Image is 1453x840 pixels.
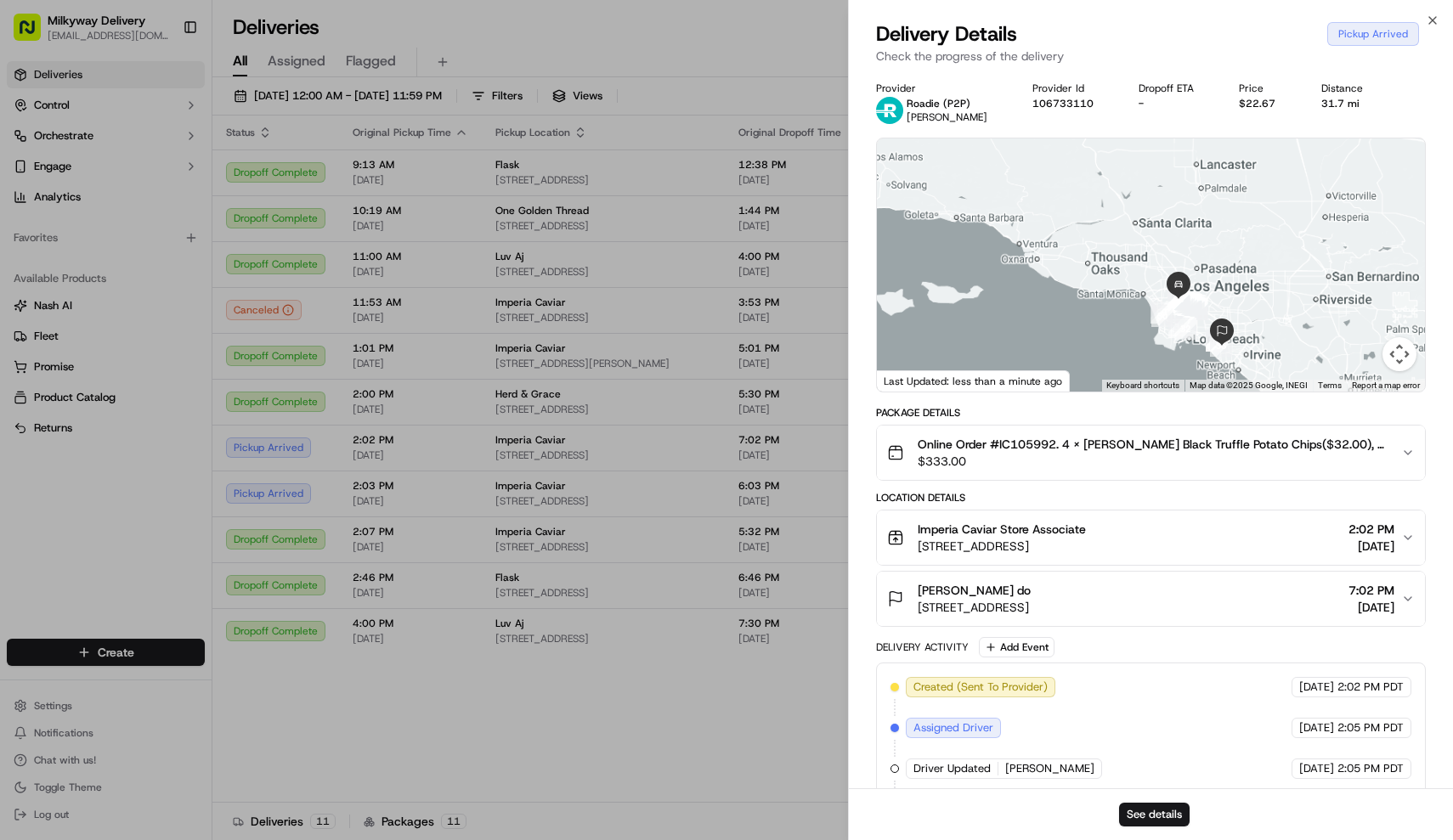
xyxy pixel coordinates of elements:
button: 106733110 [1032,97,1094,110]
div: Start new chat [76,162,279,179]
span: [DATE] [1348,599,1394,616]
button: See all [263,217,309,238]
img: Nash [17,17,51,51]
span: Delivery Details [876,20,1017,48]
img: Google [881,369,937,392]
div: - [1139,97,1212,110]
span: [STREET_ADDRESS] [918,538,1086,555]
span: [DATE] [194,309,229,323]
span: API Documentation [161,380,273,397]
span: Online Order #IC105992. 4 x [PERSON_NAME] Black Truffle Potato Chips($32.00), 2 x French Mini Bli... [918,436,1388,453]
span: Map data ©2025 Google, INEGI [1190,381,1308,390]
span: [PERSON_NAME] [907,110,987,124]
div: We're available if you need us! [76,179,234,193]
div: 📗 [17,381,31,395]
button: Imperia Caviar Store Associate[STREET_ADDRESS]2:02 PM[DATE] [877,510,1426,565]
img: 1736555255976-a54dd68f-1ca7-489b-9aae-adbdc363a1c4 [17,162,48,193]
span: [DATE] [1299,720,1334,736]
div: 35 [1206,330,1228,352]
p: Check the progress of the delivery [876,48,1427,65]
span: $333.00 [918,453,1388,470]
p: Roadie (P2P) [907,97,987,110]
p: Welcome 👋 [17,68,309,95]
img: 8571987876998_91fb9ceb93ad5c398215_72.jpg [36,162,66,193]
div: Dropoff ETA [1139,82,1212,95]
div: Price [1239,82,1293,95]
button: [PERSON_NAME] do[STREET_ADDRESS]7:02 PM[DATE] [877,572,1426,626]
div: Provider [876,82,1005,95]
span: Assigned Driver [913,720,993,736]
span: Driver Updated [913,761,991,776]
span: [PERSON_NAME] do [918,582,1031,599]
img: roadie-logo-v2.jpg [876,97,903,124]
div: Distance [1321,82,1381,95]
div: 28 [1167,288,1190,310]
span: Knowledge Base [34,380,130,397]
span: [DATE] [194,263,229,277]
span: 2:05 PM PDT [1337,761,1404,776]
div: 30 [1151,305,1173,327]
span: Imperia Caviar Store Associate [918,521,1086,538]
span: Wisdom [PERSON_NAME] [53,309,181,323]
span: • [184,309,190,323]
div: 💻 [144,381,157,395]
span: [DATE] [1299,679,1334,695]
img: 1736555255976-a54dd68f-1ca7-489b-9aae-adbdc363a1c4 [34,310,48,324]
span: Wisdom [PERSON_NAME] [53,263,181,277]
span: [PERSON_NAME] [1005,761,1094,776]
span: 2:02 PM [1348,521,1394,538]
button: See details [1119,803,1190,826]
a: Terms (opens in new tab) [1318,381,1342,390]
button: Keyboard shortcuts [1106,380,1179,392]
button: Add Event [979,637,1054,657]
div: Delivery Activity [876,640,969,654]
div: Provider Id [1032,82,1111,95]
a: Report a map error [1352,381,1420,390]
button: Map camera controls [1382,337,1416,371]
span: Created (Sent To Provider) [913,679,1048,695]
div: Last Updated: less than a minute ago [877,370,1070,392]
a: Open this area in Google Maps (opens a new window) [881,369,937,392]
div: Past conversations [17,221,114,234]
div: Location Details [876,491,1427,505]
img: 1736555255976-a54dd68f-1ca7-489b-9aae-adbdc363a1c4 [34,264,48,278]
a: Powered byPylon [120,420,206,434]
span: [STREET_ADDRESS] [918,599,1031,616]
div: 32 [1174,318,1196,340]
span: Pylon [169,421,206,434]
div: $22.67 [1239,97,1293,110]
img: Wisdom Oko [17,293,44,326]
div: 36 [1210,335,1232,357]
span: 7:02 PM [1348,582,1394,599]
button: Start new chat [289,167,309,188]
span: [DATE] [1299,761,1334,776]
span: [DATE] [1348,538,1394,555]
span: 2:05 PM PDT [1337,720,1404,736]
input: Got a question? Start typing here... [44,110,306,127]
img: Wisdom Oko [17,247,44,280]
div: Package Details [876,406,1427,420]
span: 2:02 PM PDT [1337,679,1404,695]
div: 31 [1168,316,1190,338]
div: 29 [1151,302,1173,324]
button: Online Order #IC105992. 4 x [PERSON_NAME] Black Truffle Potato Chips($32.00), 2 x French Mini Bli... [877,426,1426,480]
div: 31.7 mi [1321,97,1381,110]
a: 📗Knowledge Base [10,373,137,403]
a: 💻API Documentation [137,373,280,403]
span: • [184,263,190,277]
